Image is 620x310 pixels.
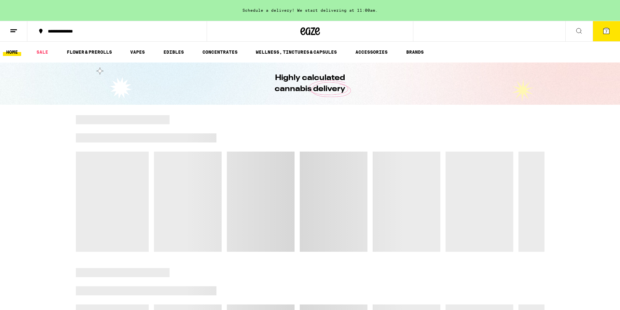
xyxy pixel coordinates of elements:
a: CONCENTRATES [199,48,241,56]
a: EDIBLES [160,48,187,56]
a: WELLNESS, TINCTURES & CAPSULES [253,48,340,56]
a: BRANDS [403,48,427,56]
a: HOME [3,48,21,56]
h1: Highly calculated cannabis delivery [256,73,364,95]
button: 7 [593,21,620,41]
a: ACCESSORIES [352,48,391,56]
a: FLOWER & PREROLLS [63,48,115,56]
a: SALE [33,48,51,56]
span: 7 [605,30,607,34]
a: VAPES [127,48,148,56]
